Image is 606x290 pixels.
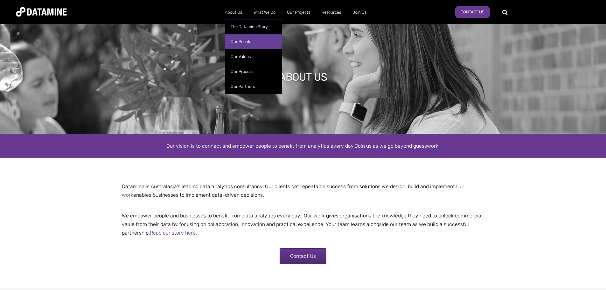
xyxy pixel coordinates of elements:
a: Join Us [347,4,372,21]
a: What We Do [248,4,281,21]
img: Datamine [16,7,67,17]
a: Our Partners [225,79,282,94]
p: Datamine is Australasia's leading data analytics consultancy. Our clients get repeatable success ... [117,182,489,199]
a: Our Projects [281,4,316,21]
h1: ABOUT US [279,70,327,84]
span: Contact Us [290,253,316,259]
span: Our vision is to connect and empower people to benefit from analytics every day. [166,143,355,149]
span: Join us as we go beyond guesswork. [355,143,440,149]
a: The Datamine Story [225,19,282,34]
a: Resources [316,4,347,21]
a: Contact Us [280,248,326,264]
a: Read our story here [150,230,196,236]
a: Our Process [225,64,282,79]
a: Our Values [225,49,282,64]
a: About Us [219,4,248,21]
a: Our People [225,34,282,49]
p: We empower people and businesses to benefit from data analytics every day. Our work gives organis... [117,203,489,237]
a: Contact Us [455,6,490,18]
